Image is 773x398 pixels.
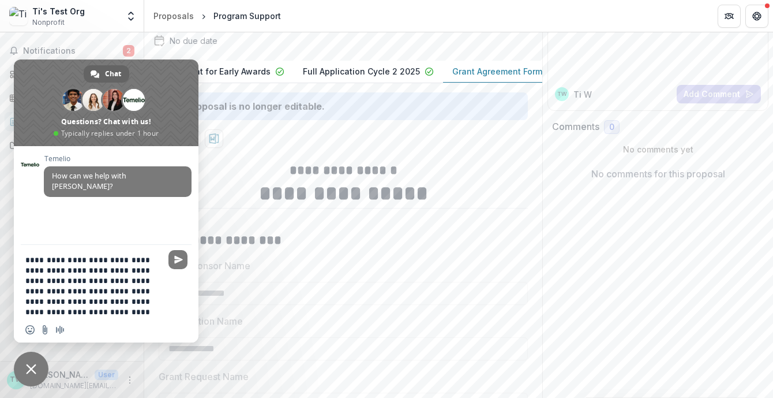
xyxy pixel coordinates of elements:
p: Fiscal Sponsor Name [159,259,250,273]
button: Partners [718,5,741,28]
span: Insert an emoji [25,325,35,334]
p: Assessment for Early Awards [154,65,271,77]
button: Add Comment [677,85,761,103]
button: download-proposal [205,129,223,148]
a: Dashboard [5,65,139,84]
p: Grant Agreement Form [452,65,542,77]
button: More [123,373,137,387]
textarea: Compose your message... [25,255,162,317]
div: Ti Wilhelm [557,91,567,97]
span: 2 [123,45,134,57]
p: Organization Name [159,314,243,328]
span: 0 [609,122,614,132]
span: Chat [105,65,121,83]
button: Notifications2 [5,42,139,60]
p: No comments yet [552,143,764,155]
div: Proposal is no longer editable. [186,99,325,113]
div: Program Support [213,10,281,22]
p: User [95,370,118,380]
p: Full Application Cycle 2 2025 [303,65,420,77]
a: Proposals [5,112,139,131]
nav: breadcrumb [149,8,286,24]
span: How can we help with [PERSON_NAME]? [52,171,126,191]
button: Get Help [745,5,768,28]
span: Audio message [55,325,65,334]
span: Send a file [40,325,50,334]
a: Tasks [5,88,139,107]
p: [PERSON_NAME] [30,369,90,381]
img: Ti's Test Org [9,7,28,25]
span: Send [168,250,187,269]
div: Chat [84,65,129,83]
div: Proposals [153,10,194,22]
span: Nonprofit [32,17,65,28]
span: Notifications [23,46,123,56]
p: Grant Request Name [159,370,249,384]
div: No due date [170,35,217,47]
p: No comments for this proposal [591,167,725,181]
button: Open entity switcher [123,5,139,28]
div: Close chat [14,352,48,386]
p: [DOMAIN_NAME][EMAIL_ADDRESS][DOMAIN_NAME] [30,381,118,391]
div: Ti Wilhelm [10,376,22,384]
span: Temelio [44,155,192,163]
h2: Comments [552,121,599,132]
p: Ti W [573,88,592,101]
a: Proposals [149,8,198,24]
div: Ti's Test Org [32,5,85,17]
a: Documents [5,136,139,155]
